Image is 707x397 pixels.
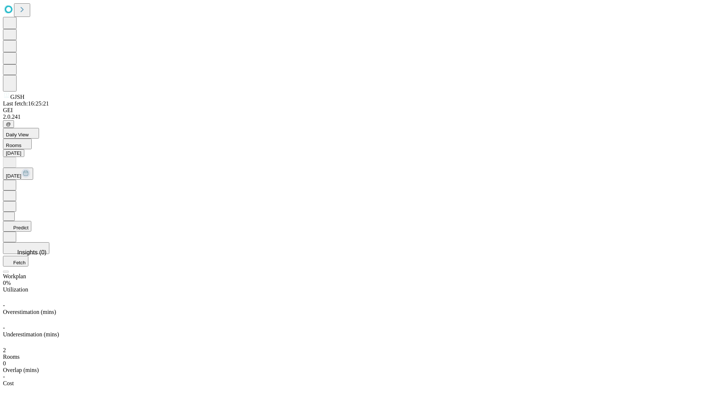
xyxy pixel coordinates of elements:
[3,373,5,380] span: -
[3,360,6,366] span: 0
[6,173,21,179] span: [DATE]
[17,249,46,255] span: Insights (0)
[3,128,39,139] button: Daily View
[3,302,5,308] span: -
[3,280,11,286] span: 0%
[3,120,14,128] button: @
[3,309,56,315] span: Overestimation (mins)
[3,100,49,107] span: Last fetch: 16:25:21
[3,367,39,373] span: Overlap (mins)
[3,325,5,331] span: -
[3,139,32,149] button: Rooms
[3,354,20,360] span: Rooms
[3,256,28,267] button: Fetch
[3,331,59,337] span: Underestimation (mins)
[3,168,33,180] button: [DATE]
[10,94,24,100] span: GJSH
[3,242,49,254] button: Insights (0)
[6,121,11,127] span: @
[3,286,28,293] span: Utilization
[3,273,26,279] span: Workplan
[6,143,21,148] span: Rooms
[3,380,14,386] span: Cost
[6,132,29,137] span: Daily View
[3,149,24,157] button: [DATE]
[3,107,704,114] div: GEI
[3,114,704,120] div: 2.0.241
[3,221,31,232] button: Predict
[3,347,6,353] span: 2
